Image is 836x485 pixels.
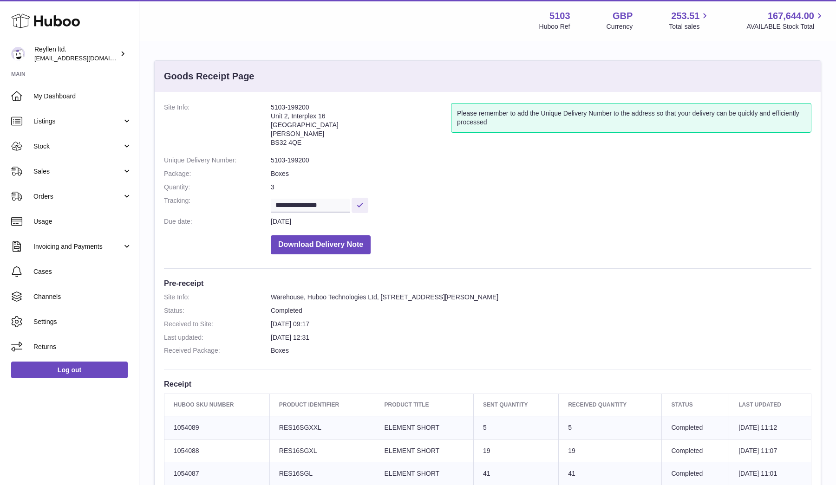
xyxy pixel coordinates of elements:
[473,416,558,439] td: 5
[269,439,375,462] td: RES16SGXL
[164,293,271,302] dt: Site Info:
[164,217,271,226] dt: Due date:
[729,416,811,439] td: [DATE] 11:12
[746,10,825,31] a: 167,644.00 AVAILABLE Stock Total
[271,333,811,342] dd: [DATE] 12:31
[271,235,371,254] button: Download Delivery Note
[559,439,662,462] td: 19
[271,183,811,192] dd: 3
[164,70,255,83] h3: Goods Receipt Page
[164,379,811,389] h3: Receipt
[729,439,811,462] td: [DATE] 11:07
[33,317,132,326] span: Settings
[613,10,633,22] strong: GBP
[451,103,811,133] div: Please remember to add the Unique Delivery Number to the address so that your delivery can be qui...
[375,416,473,439] td: ELEMENT SHORT
[375,439,473,462] td: ELEMENT SHORT
[662,416,729,439] td: Completed
[271,320,811,329] dd: [DATE] 09:17
[164,196,271,213] dt: Tracking:
[473,439,558,462] td: 19
[164,306,271,315] dt: Status:
[559,416,662,439] td: 5
[164,346,271,355] dt: Received Package:
[662,394,729,416] th: Status
[34,54,137,62] span: [EMAIL_ADDRESS][DOMAIN_NAME]
[33,217,132,226] span: Usage
[473,394,558,416] th: Sent Quantity
[271,293,811,302] dd: Warehouse, Huboo Technologies Ltd, [STREET_ADDRESS][PERSON_NAME]
[34,45,118,63] div: Reyllen ltd.
[164,333,271,342] dt: Last updated:
[271,103,451,151] address: 5103-199200 Unit 2, Interplex 16 [GEOGRAPHIC_DATA] [PERSON_NAME] BS32 4QE
[33,167,122,176] span: Sales
[559,394,662,416] th: Received Quantity
[271,346,811,355] dd: Boxes
[164,278,811,288] h3: Pre-receipt
[33,92,132,101] span: My Dashboard
[549,10,570,22] strong: 5103
[662,439,729,462] td: Completed
[11,362,128,378] a: Log out
[671,10,699,22] span: 253.51
[164,103,271,151] dt: Site Info:
[164,416,270,439] td: 1054089
[33,242,122,251] span: Invoicing and Payments
[33,192,122,201] span: Orders
[269,394,375,416] th: Product Identifier
[271,306,811,315] dd: Completed
[11,47,25,61] img: reyllen@reyllen.com
[164,169,271,178] dt: Package:
[269,416,375,439] td: RES16SGXXL
[164,320,271,329] dt: Received to Site:
[768,10,814,22] span: 167,644.00
[33,343,132,351] span: Returns
[669,22,710,31] span: Total sales
[539,22,570,31] div: Huboo Ref
[33,117,122,126] span: Listings
[33,267,132,276] span: Cases
[375,394,473,416] th: Product title
[729,394,811,416] th: Last updated
[746,22,825,31] span: AVAILABLE Stock Total
[271,169,811,178] dd: Boxes
[33,142,122,151] span: Stock
[164,183,271,192] dt: Quantity:
[607,22,633,31] div: Currency
[33,292,132,301] span: Channels
[164,156,271,165] dt: Unique Delivery Number:
[669,10,710,31] a: 253.51 Total sales
[164,439,270,462] td: 1054088
[271,156,811,165] dd: 5103-199200
[271,217,811,226] dd: [DATE]
[164,394,270,416] th: Huboo SKU Number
